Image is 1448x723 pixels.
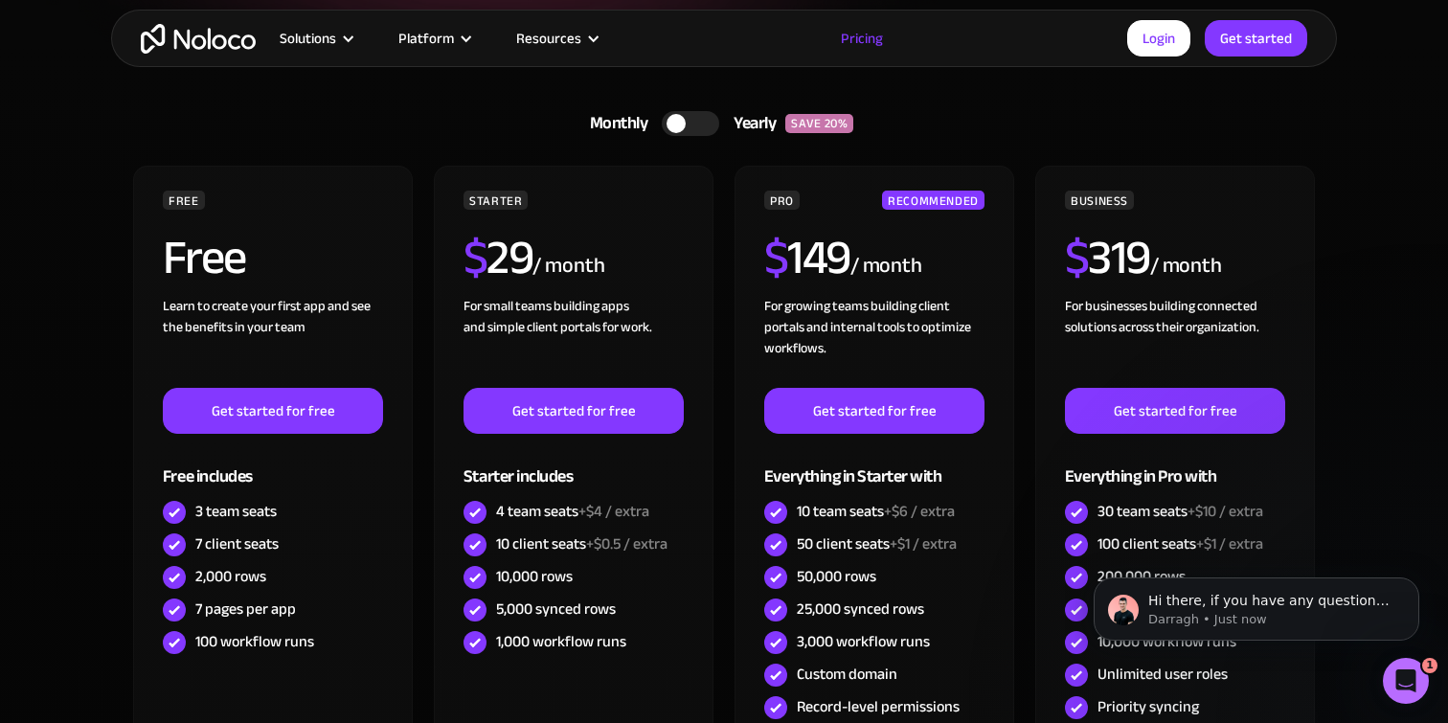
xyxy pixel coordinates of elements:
div: RECOMMENDED [882,191,984,210]
div: / month [532,251,604,282]
h2: 149 [764,234,850,282]
div: Everything in Starter with [764,434,984,496]
a: Get started [1205,20,1307,56]
div: Unlimited user roles [1097,664,1228,685]
div: Solutions [280,26,336,51]
span: 1 [1422,658,1437,673]
div: Everything in Pro with [1065,434,1285,496]
div: 25,000 synced rows [797,599,924,620]
a: Get started for free [764,388,984,434]
a: Get started for free [1065,388,1285,434]
div: 2,000 rows [195,566,266,587]
iframe: Intercom live chat [1383,658,1429,704]
div: Free includes [163,434,383,496]
div: 7 client seats [195,533,279,554]
div: For businesses building connected solutions across their organization. ‍ [1065,296,1285,388]
h2: 319 [1065,234,1150,282]
span: +$1 / extra [890,530,957,558]
div: Solutions [256,26,374,51]
h2: Free [163,234,246,282]
div: BUSINESS [1065,191,1134,210]
a: Get started for free [163,388,383,434]
div: Monthly [566,109,663,138]
div: Platform [398,26,454,51]
div: 50,000 rows [797,566,876,587]
span: $ [1065,213,1089,303]
a: Login [1127,20,1190,56]
div: 100 client seats [1097,533,1263,554]
div: Priority syncing [1097,696,1199,717]
div: 5,000 synced rows [496,599,616,620]
div: For growing teams building client portals and internal tools to optimize workflows. [764,296,984,388]
div: 10,000 rows [496,566,573,587]
span: +$0.5 / extra [586,530,667,558]
span: +$1 / extra [1196,530,1263,558]
div: Resources [492,26,620,51]
div: FREE [163,191,205,210]
div: Resources [516,26,581,51]
div: For small teams building apps and simple client portals for work. ‍ [464,296,684,388]
span: $ [764,213,788,303]
span: +$6 / extra [884,497,955,526]
div: 10 team seats [797,501,955,522]
iframe: Intercom notifications message [1065,537,1448,671]
div: SAVE 20% [785,114,853,133]
div: 4 team seats [496,501,649,522]
a: Get started for free [464,388,684,434]
div: / month [850,251,922,282]
div: 50 client seats [797,533,957,554]
div: 3 team seats [195,501,277,522]
span: +$10 / extra [1188,497,1263,526]
div: Record-level permissions [797,696,960,717]
span: $ [464,213,487,303]
div: / month [1150,251,1222,282]
span: +$4 / extra [578,497,649,526]
div: Custom domain [797,664,897,685]
div: PRO [764,191,800,210]
a: Pricing [817,26,907,51]
div: 100 workflow runs [195,631,314,652]
div: 1,000 workflow runs [496,631,626,652]
div: 3,000 workflow runs [797,631,930,652]
a: home [141,24,256,54]
div: STARTER [464,191,528,210]
div: Learn to create your first app and see the benefits in your team ‍ [163,296,383,388]
div: 10 client seats [496,533,667,554]
div: 30 team seats [1097,501,1263,522]
h2: 29 [464,234,533,282]
div: 7 pages per app [195,599,296,620]
div: Starter includes [464,434,684,496]
div: Platform [374,26,492,51]
div: Yearly [719,109,785,138]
